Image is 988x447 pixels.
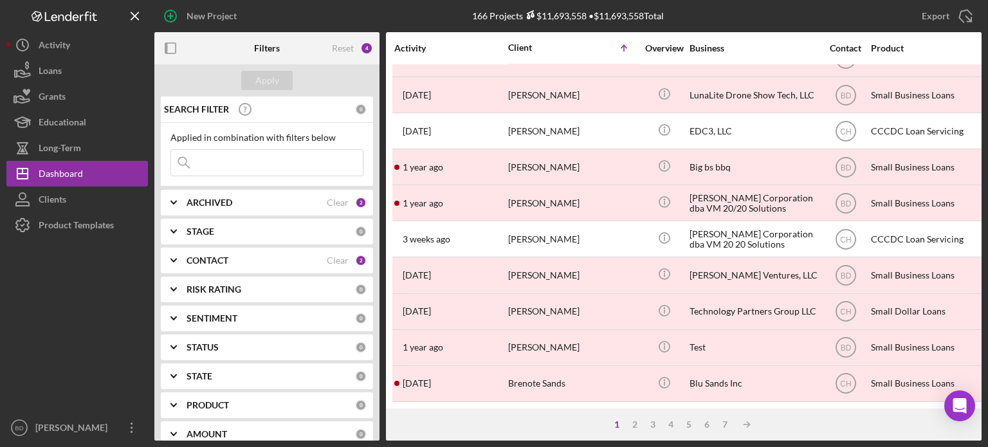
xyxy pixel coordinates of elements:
div: Test [690,331,818,365]
div: Grants [39,84,66,113]
b: AMOUNT [187,429,227,439]
text: CH [840,379,851,388]
div: LunaLite Drone Show Tech, LLC [690,78,818,112]
div: Long-Term [39,135,81,164]
div: [PERSON_NAME] [32,415,116,444]
b: Filters [254,43,280,53]
div: 0 [355,399,367,411]
b: STATUS [187,342,219,352]
div: Technology Partners Group LLC [690,295,818,329]
a: Activity [6,32,148,58]
div: Product Templates [39,212,114,241]
div: [PERSON_NAME] [508,186,637,220]
div: 3 [644,419,662,430]
button: Clients [6,187,148,212]
button: Long-Term [6,135,148,161]
button: New Project [154,3,250,29]
div: 7 [716,419,734,430]
div: 6 [698,419,716,430]
div: 2 [626,419,644,430]
b: RISK RATING [187,284,241,295]
button: Dashboard [6,161,148,187]
div: Clear [327,255,349,266]
text: BD [840,199,851,208]
div: [PERSON_NAME] Ventures, LLC [690,258,818,292]
div: [PERSON_NAME] Corporation dba VM 20 20 Solutions [690,222,818,256]
div: 2 [355,255,367,266]
b: SEARCH FILTER [164,104,229,114]
div: [PERSON_NAME] [508,114,637,148]
button: Loans [6,58,148,84]
time: 2024-04-05 17:32 [403,342,443,352]
div: Big bs bbq [690,150,818,184]
button: Apply [241,71,293,90]
div: New Project [187,3,237,29]
button: Export [909,3,982,29]
div: Applied in combination with filters below [170,132,363,143]
div: Client [508,42,572,53]
text: BD [15,424,23,432]
button: Product Templates [6,212,148,238]
time: 2023-12-27 20:02 [403,270,431,280]
div: [PERSON_NAME] [508,222,637,256]
div: Clients [39,187,66,215]
div: Open Intercom Messenger [944,390,975,421]
time: 2024-10-01 22:22 [403,306,431,316]
time: 2024-04-16 23:32 [403,162,443,172]
div: 0 [355,284,367,295]
b: STAGE [187,226,214,237]
div: 4 [662,419,680,430]
time: 2024-02-07 20:37 [403,90,431,100]
div: 0 [355,226,367,237]
div: 166 Projects • $11,693,558 Total [472,10,664,21]
button: Educational [6,109,148,135]
div: Activity [394,43,507,53]
div: $11,693,558 [523,10,587,21]
div: Blu Sands Inc [690,367,818,401]
b: STATE [187,371,212,381]
b: CONTACT [187,255,228,266]
text: BD [840,91,851,100]
time: 2025-08-13 19:21 [403,234,450,244]
div: [PERSON_NAME] [508,150,637,184]
div: [PERSON_NAME] [508,258,637,292]
text: CH [840,235,851,244]
div: EDC3, LLC [690,114,818,148]
div: [PERSON_NAME] [508,331,637,365]
text: CH [840,307,851,316]
div: [PERSON_NAME] [508,78,637,112]
div: Dashboard [39,161,83,190]
text: CH [840,127,851,136]
time: 2025-06-20 15:29 [403,126,431,136]
div: 5 [680,419,698,430]
div: Export [922,3,949,29]
div: Activity [39,32,70,61]
div: 0 [355,370,367,382]
div: Loans [39,58,62,87]
b: PRODUCT [187,400,229,410]
div: Reset [332,43,354,53]
div: Educational [39,109,86,138]
div: Brenote Sands [508,367,637,401]
div: 4 [360,42,373,55]
div: 0 [355,342,367,353]
b: ARCHIVED [187,197,232,208]
div: 0 [355,313,367,324]
div: 0 [355,428,367,440]
text: BD [840,163,851,172]
div: Overview [640,43,688,53]
div: Contact [821,43,870,53]
button: Grants [6,84,148,109]
text: BD [840,271,851,280]
div: Clear [327,197,349,208]
time: 2024-07-09 19:49 [403,198,443,208]
div: 2 [355,197,367,208]
div: 0 [355,104,367,115]
div: [PERSON_NAME] Corporation dba VM 20/20 Solutions [690,186,818,220]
